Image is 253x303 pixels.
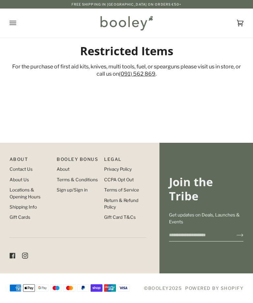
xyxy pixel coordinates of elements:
a: Gift Card T&Cs [104,215,136,220]
a: Privacy Policy [104,166,132,172]
button: Join [226,230,243,240]
a: Contact Us [10,166,33,172]
a: Gift Cards [10,215,30,220]
a: Shipping Info [10,204,37,210]
p: Get updates on Deals, Launches & Events [169,212,244,225]
p: For the purchase of first aid kits, knives, multi tools, fuel, or spearguns please visit us in st... [10,63,243,77]
a: Booley [148,286,169,291]
a: Return & Refund Policy [104,198,138,210]
input: your-email@example.com [169,229,226,241]
a: About [57,166,70,172]
a: Locations & Opening Hours [10,187,41,199]
a: Powered by Shopify [185,286,243,291]
h2: Restricted Items [10,44,243,58]
p: Pipeline_Footer Main [10,156,52,166]
a: (091) 562 869 [119,70,155,77]
img: Booley [98,13,155,33]
span: © 2025 [144,285,182,291]
p: Free Shipping in [GEOGRAPHIC_DATA] on Orders €50+ [71,2,182,7]
p: Booley Bonus [57,156,99,166]
a: CCPA Opt Out [104,177,134,182]
p: Pipeline_Footer Sub [104,156,146,166]
button: Open menu [10,9,29,38]
a: Sign up/Sign in [57,187,88,192]
a: Terms & Conditions [57,177,98,182]
a: About Us [10,177,29,182]
a: Terms of Service [104,187,139,192]
h3: Join the Tribe [169,175,244,203]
